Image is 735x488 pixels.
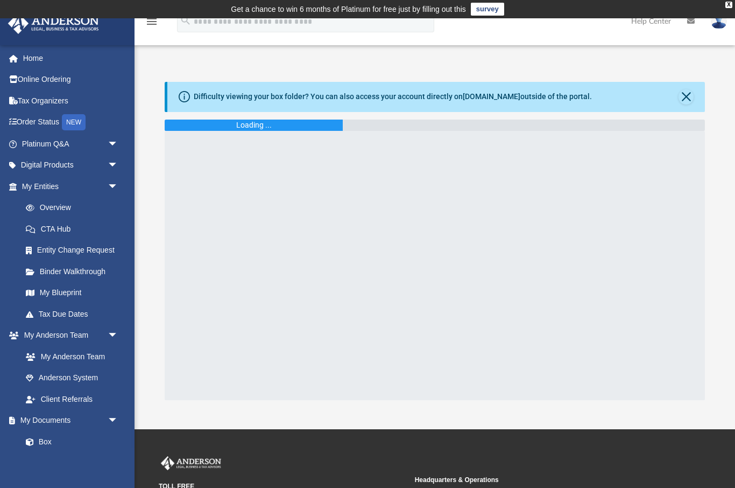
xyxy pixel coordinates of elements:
[8,325,129,346] a: My Anderson Teamarrow_drop_down
[15,367,129,389] a: Anderson System
[15,197,135,219] a: Overview
[108,410,129,432] span: arrow_drop_down
[194,91,592,102] div: Difficulty viewing your box folder? You can also access your account directly on outside of the p...
[62,114,86,130] div: NEW
[725,2,732,8] div: close
[108,325,129,347] span: arrow_drop_down
[15,346,124,367] a: My Anderson Team
[108,133,129,155] span: arrow_drop_down
[711,13,727,29] img: User Pic
[15,388,129,410] a: Client Referrals
[8,155,135,176] a: Digital Productsarrow_drop_down
[679,89,694,104] button: Close
[15,431,124,452] a: Box
[8,410,129,431] a: My Documentsarrow_drop_down
[15,218,135,240] a: CTA Hub
[145,20,158,28] a: menu
[8,176,135,197] a: My Entitiesarrow_drop_down
[415,475,663,485] small: Headquarters & Operations
[231,3,466,16] div: Get a chance to win 6 months of Platinum for free just by filling out this
[463,92,520,101] a: [DOMAIN_NAME]
[236,120,272,131] div: Loading ...
[8,90,135,111] a: Tax Organizers
[15,240,135,261] a: Entity Change Request
[108,176,129,198] span: arrow_drop_down
[471,3,504,16] a: survey
[8,111,135,134] a: Order StatusNEW
[8,47,135,69] a: Home
[180,15,192,26] i: search
[159,456,223,470] img: Anderson Advisors Platinum Portal
[8,69,135,90] a: Online Ordering
[15,282,129,304] a: My Blueprint
[15,303,135,325] a: Tax Due Dates
[15,261,135,282] a: Binder Walkthrough
[145,15,158,28] i: menu
[5,13,102,34] img: Anderson Advisors Platinum Portal
[8,133,135,155] a: Platinum Q&Aarrow_drop_down
[108,155,129,177] span: arrow_drop_down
